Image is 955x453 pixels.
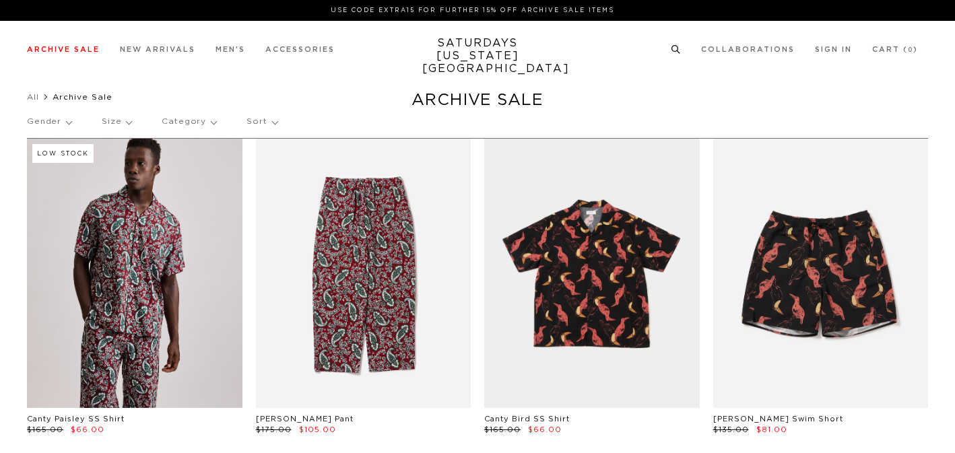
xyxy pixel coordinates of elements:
a: Men's [216,46,245,53]
a: [PERSON_NAME] Swim Short [713,415,843,423]
span: $81.00 [756,426,787,433]
a: Sign In [815,46,852,53]
span: $175.00 [256,426,292,433]
a: SATURDAYS[US_STATE][GEOGRAPHIC_DATA] [422,37,533,75]
div: Low Stock [32,144,94,163]
a: Cart (0) [872,46,918,53]
span: $165.00 [27,426,63,433]
p: Sort [246,106,277,137]
a: Canty Paisley SS Shirt [27,415,125,423]
span: $66.00 [528,426,562,433]
p: Category [162,106,216,137]
span: $66.00 [71,426,104,433]
small: 0 [908,47,913,53]
p: Size [102,106,131,137]
span: $105.00 [299,426,336,433]
a: [PERSON_NAME] Pant [256,415,354,423]
a: Collaborations [701,46,795,53]
a: All [27,93,39,101]
a: New Arrivals [120,46,195,53]
a: Accessories [265,46,335,53]
span: $165.00 [484,426,521,433]
span: $135.00 [713,426,749,433]
a: Archive Sale [27,46,100,53]
p: Use Code EXTRA15 for Further 15% Off Archive Sale Items [32,5,913,15]
span: Archive Sale [53,93,112,101]
a: Canty Bird SS Shirt [484,415,570,423]
p: Gender [27,106,71,137]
